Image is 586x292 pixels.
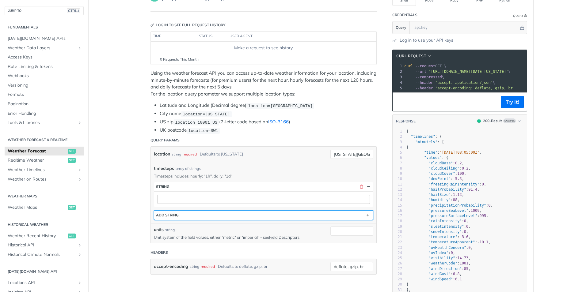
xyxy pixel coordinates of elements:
[160,102,377,109] li: Latitude and Longitude (Decimal degree)
[428,272,451,276] span: "windGust"
[424,155,442,160] span: "values"
[8,242,76,248] span: Historical API
[190,262,199,271] div: string
[396,118,416,124] button: RESPONSE
[468,187,477,192] span: 91.4
[392,12,417,18] div: Credentials
[154,165,174,172] span: timesteps
[428,214,477,218] span: "pressureSurfaceLevel"
[404,69,511,74] span: \
[393,271,402,277] div: 28
[5,99,84,109] a: Pagination
[67,8,80,13] span: CTRL-/
[393,134,402,139] div: 2
[479,240,488,244] span: 10.1
[393,69,403,74] div: 2
[479,214,486,218] span: 995
[406,140,444,144] span: : [
[406,171,466,176] span: : ,
[150,137,180,143] div: Query Params
[160,118,377,125] li: US zip (2-letter code based on )
[5,147,84,156] a: Weather Forecastget
[5,53,84,62] a: Access Keys
[406,187,480,192] span: : ,
[8,64,82,70] span: Rate Limiting & Tokens
[5,81,84,90] a: Versioning
[406,145,409,149] span: {
[8,45,76,51] span: Weather Data Layers
[160,110,377,117] li: City name
[453,193,462,197] span: 1.13
[154,182,373,191] button: string
[156,213,179,217] div: ADD string
[393,213,402,219] div: 17
[501,96,524,108] button: Try It!
[393,261,402,266] div: 26
[183,112,230,116] span: location=[US_STATE]
[5,6,84,15] button: JUMP TOCTRL-/
[393,74,403,80] div: 3
[406,166,471,170] span: : ,
[8,280,76,286] span: Locations API
[503,118,516,123] span: Example
[404,75,444,79] span: \
[428,203,486,208] span: "precipitationProbability"
[459,235,462,239] span: -
[172,150,181,159] div: string
[462,235,469,239] span: 3.6
[176,166,201,171] div: array of strings
[200,150,243,159] div: Defaults to [US_STATE]
[8,157,66,163] span: Realtime Weather
[77,167,82,172] button: Show subpages for Weather Timelines
[415,80,433,85] span: --header
[150,22,226,28] div: Log in to see full request history
[415,64,435,68] span: --request
[455,177,462,181] span: 5.3
[77,177,82,182] button: Show subpages for Weather on Routes
[201,262,215,271] div: required
[428,182,479,186] span: "freezingRainIntensity"
[393,208,402,213] div: 16
[428,193,451,197] span: "hailSize"
[393,250,402,256] div: 24
[466,224,468,229] span: 0
[160,127,377,134] li: UK postcode
[428,267,462,271] span: "windDirection"
[406,256,471,260] span: : ,
[8,73,82,79] span: Webhooks
[393,21,410,34] button: Query
[268,119,289,125] a: ISO-3166
[393,150,402,155] div: 5
[459,261,468,265] span: 1001
[428,261,457,265] span: "weatherCode"
[428,256,455,260] span: "visibility"
[451,251,453,255] span: 0
[406,267,471,271] span: : ,
[464,230,466,234] span: 0
[5,34,84,43] a: [DATE][DOMAIN_NAME] APIs
[393,140,402,145] div: 3
[5,175,84,184] a: Weather on RoutesShow subpages for Weather on Routes
[406,155,448,160] span: : {
[5,203,84,212] a: Weather Mapsget
[406,224,471,229] span: : ,
[8,110,82,117] span: Error Handling
[406,272,462,276] span: : ,
[406,251,455,255] span: : ,
[5,278,84,287] a: Locations APIShow subpages for Locations API
[428,240,475,244] span: "temperatureApparent"
[393,155,402,160] div: 6
[77,243,82,248] button: Show subpages for Historical API
[406,235,471,239] span: : ,
[415,86,433,90] span: --header
[8,54,82,60] span: Access Keys
[5,269,84,274] h2: [DATE][DOMAIN_NAME] API
[5,250,84,259] a: Historical Climate NormalsShow subpages for Historical Climate Normals
[453,272,460,276] span: 6.8
[396,25,406,30] span: Query
[68,234,76,238] span: get
[218,262,268,271] div: Defaults to deflate, gzip, br
[428,208,468,213] span: "pressureSeaLevel"
[428,187,466,192] span: "hailProbability"
[393,63,403,69] div: 1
